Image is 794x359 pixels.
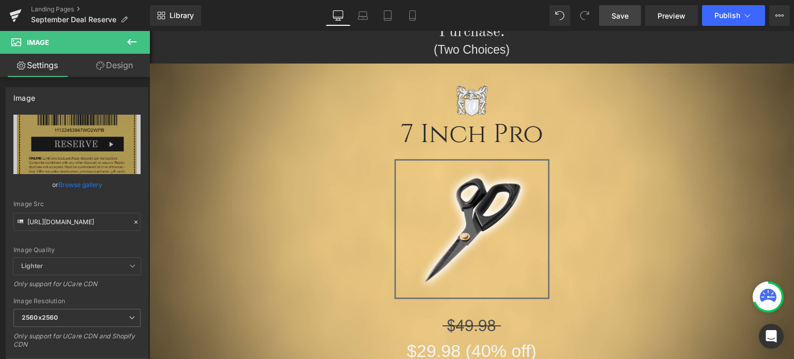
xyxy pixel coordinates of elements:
[31,5,150,13] a: Landing Pages
[702,5,765,26] button: Publish
[27,38,49,46] span: Image
[350,5,375,26] a: Laptop
[658,10,685,21] span: Preview
[13,298,141,305] div: Image Resolution
[574,5,595,26] button: Redo
[400,5,425,26] a: Mobile
[58,176,102,194] a: Browse gallery
[612,10,629,21] span: Save
[13,213,141,231] input: Link
[22,314,58,321] b: 2560x2560
[13,200,141,208] div: Image Src
[645,5,698,26] a: Preview
[77,54,152,77] a: Design
[714,11,740,20] span: Publish
[13,179,141,190] div: or
[375,5,400,26] a: Tablet
[759,324,784,349] div: Open Intercom Messenger
[326,5,350,26] a: Desktop
[31,15,116,24] span: September Deal Reserve
[150,5,201,26] a: New Library
[769,5,790,26] button: More
[13,246,141,254] div: Image Quality
[13,88,35,102] div: Image
[13,332,141,355] div: Only support for UCare CDN and Shopify CDN
[21,262,43,270] b: Lighter
[549,5,570,26] button: Undo
[170,11,194,20] span: Library
[13,280,141,295] div: Only support for UCare CDN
